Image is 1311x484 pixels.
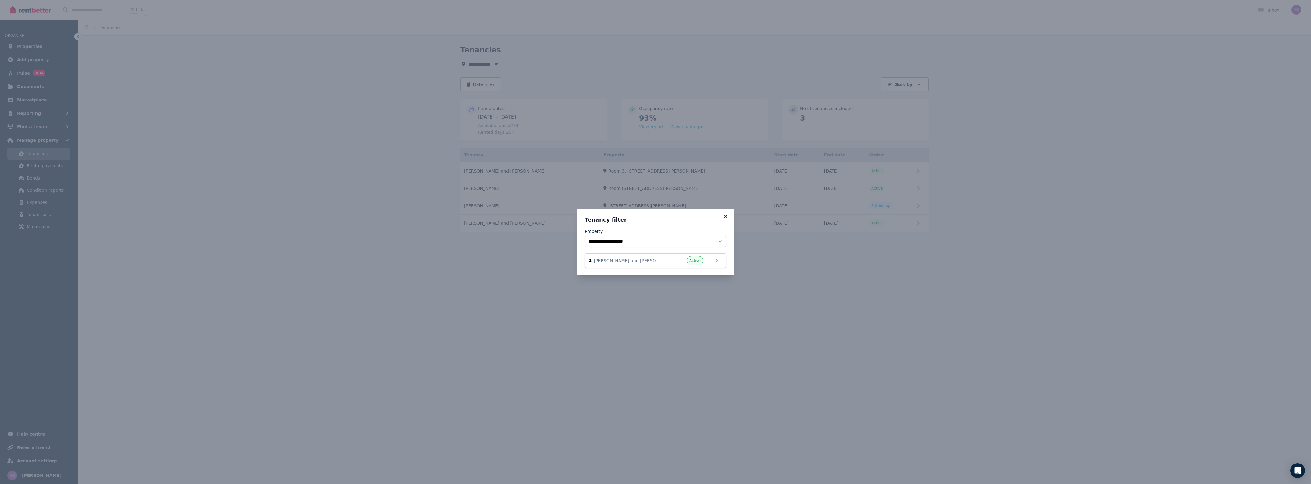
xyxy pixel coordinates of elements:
[689,258,701,263] span: Active
[585,228,603,234] label: Property
[594,258,663,264] span: [PERSON_NAME] and [PERSON_NAME]
[1290,463,1305,478] div: Open Intercom Messenger
[585,253,726,268] a: [PERSON_NAME] and [PERSON_NAME]Active
[585,216,726,223] h3: Tenancy filter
